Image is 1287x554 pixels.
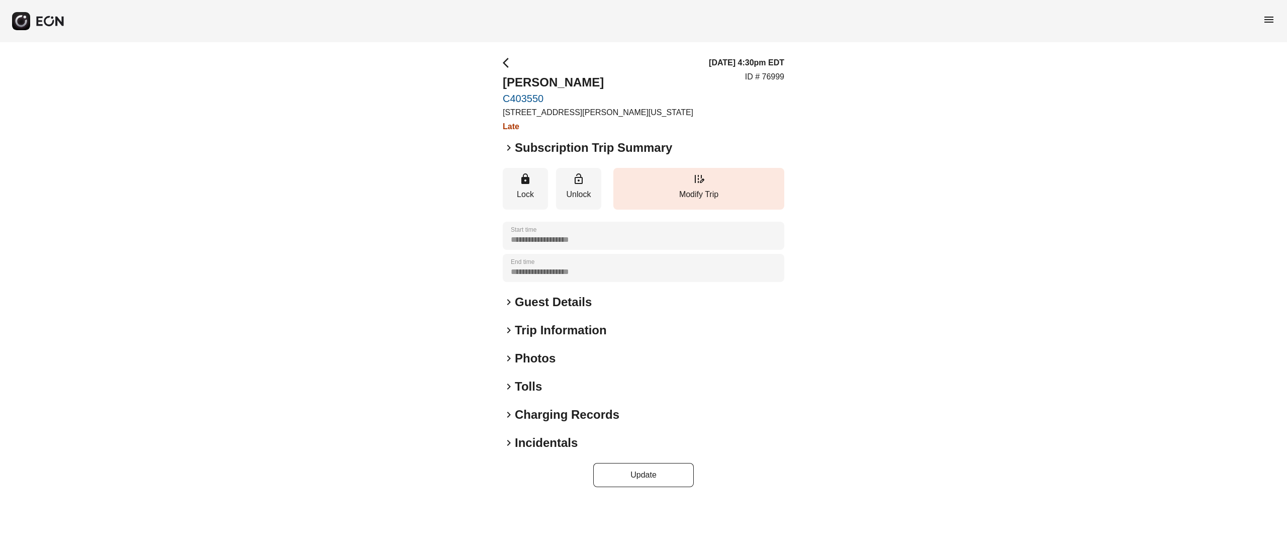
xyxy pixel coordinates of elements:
span: lock [519,173,531,185]
button: Modify Trip [613,168,784,210]
button: Unlock [556,168,601,210]
h2: Tolls [515,379,542,395]
p: Unlock [561,189,596,201]
span: keyboard_arrow_right [503,381,515,393]
span: keyboard_arrow_right [503,409,515,421]
span: lock_open [573,173,585,185]
h2: Charging Records [515,407,619,423]
a: C403550 [503,93,693,105]
h2: Subscription Trip Summary [515,140,672,156]
p: ID # 76999 [745,71,784,83]
span: keyboard_arrow_right [503,437,515,449]
p: Lock [508,189,543,201]
span: keyboard_arrow_right [503,142,515,154]
span: edit_road [693,173,705,185]
h2: Incidentals [515,435,578,451]
span: keyboard_arrow_right [503,296,515,308]
span: arrow_back_ios [503,57,515,69]
button: Update [593,463,694,487]
p: Modify Trip [618,189,779,201]
button: Lock [503,168,548,210]
h2: [PERSON_NAME] [503,74,693,90]
h3: Late [503,121,693,133]
h2: Trip Information [515,322,607,338]
p: [STREET_ADDRESS][PERSON_NAME][US_STATE] [503,107,693,119]
span: keyboard_arrow_right [503,352,515,364]
h2: Guest Details [515,294,592,310]
span: keyboard_arrow_right [503,324,515,336]
h2: Photos [515,350,556,366]
span: menu [1263,14,1275,26]
h3: [DATE] 4:30pm EDT [709,57,784,69]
